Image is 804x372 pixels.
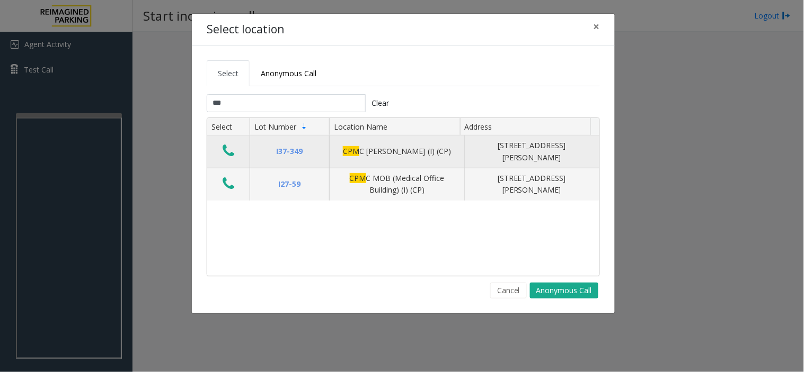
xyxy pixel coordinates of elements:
span: Location Name [334,122,387,132]
div: C [PERSON_NAME] (I) (CP) [336,146,458,157]
div: C MOB (Medical Office Building) (I) (CP) [336,173,458,196]
button: Close [586,14,607,40]
h4: Select location [207,21,284,38]
th: Select [207,118,250,136]
div: Data table [207,118,599,276]
div: [STREET_ADDRESS][PERSON_NAME] [471,173,593,196]
ul: Tabs [207,60,600,86]
span: Address [465,122,492,132]
button: Anonymous Call [530,283,598,298]
button: Clear [366,94,395,112]
span: Lot Number [254,122,296,132]
span: Select [218,68,238,78]
button: Cancel [490,283,527,298]
span: CPM [350,173,366,183]
span: CPM [343,146,359,156]
div: [STREET_ADDRESS][PERSON_NAME] [471,140,593,164]
span: × [594,19,600,34]
div: I27-59 [257,178,323,190]
span: Anonymous Call [261,68,316,78]
span: Sortable [300,122,308,131]
div: I37-349 [257,146,323,157]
